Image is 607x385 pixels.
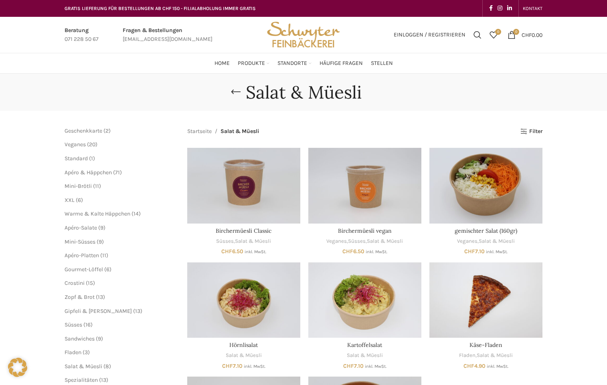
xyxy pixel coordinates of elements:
a: Birchermüesli vegan [308,148,421,223]
a: Fladen [459,352,475,359]
span: 8 [105,363,109,370]
span: 13 [101,377,106,383]
a: XXL [65,197,75,204]
span: Spezialitäten [65,377,98,383]
a: Kartoffelsalat [347,341,382,349]
a: Salat & Müesli [477,352,513,359]
a: Apéro & Häppchen [65,169,112,176]
a: Mini-Brötli [65,183,92,189]
a: Birchermüesli vegan [338,227,392,234]
bdi: 4.90 [463,363,486,369]
span: 13 [135,308,140,314]
a: 0 CHF0.00 [504,27,546,43]
small: inkl. MwSt. [366,249,387,254]
a: Käse-Fladen [429,262,542,338]
span: 0 [513,29,519,35]
span: Einloggen / Registrieren [394,32,465,38]
a: Kartoffelsalat [308,262,421,338]
a: Mini-Süsses [65,238,95,245]
span: CHF [343,363,354,369]
span: CHF [221,248,232,255]
a: Hörnlisalat [187,262,300,338]
a: Facebook social link [487,3,495,14]
span: 6 [106,266,109,273]
small: inkl. MwSt. [244,364,265,369]
div: , [187,238,300,245]
span: 3 [85,349,88,356]
span: 15 [88,280,93,286]
a: Standard [65,155,88,162]
a: KONTAKT [523,0,542,16]
a: Salat & Müesli [347,352,383,359]
a: Fladen [65,349,81,356]
span: 71 [115,169,120,176]
a: Süsses [348,238,366,245]
a: Salat & Müesli [235,238,271,245]
bdi: 7.10 [222,363,243,369]
span: 9 [100,224,103,231]
a: Crostini [65,280,85,286]
span: GRATIS LIEFERUNG FÜR BESTELLUNGEN AB CHF 150 - FILIALABHOLUNG IMMER GRATIS [65,6,256,11]
span: Häufige Fragen [320,60,363,67]
a: Birchermüesli Classic [216,227,271,234]
a: Salat & Müesli [226,352,262,359]
span: 13 [98,294,103,300]
a: Standorte [277,55,312,71]
a: Apéro-Salate [65,224,97,231]
span: CHF [463,363,474,369]
a: gemischter Salat (160gr) [455,227,517,234]
a: Suchen [469,27,486,43]
div: Main navigation [61,55,546,71]
a: Zopf & Brot [65,294,95,300]
a: Käse-Fladen [469,341,502,349]
a: Hörnlisalat [229,341,258,349]
a: Go back [226,84,246,100]
a: Salat & Müesli [479,238,515,245]
bdi: 7.10 [464,248,485,255]
a: Instagram social link [495,3,505,14]
span: 9 [99,238,102,245]
a: Salat & Müesli [367,238,403,245]
small: inkl. MwSt. [365,364,386,369]
nav: Breadcrumb [187,127,259,136]
span: Salat & Müesli [221,127,259,136]
div: , , [308,238,421,245]
a: 0 [486,27,502,43]
span: KONTAKT [523,6,542,11]
span: 9 [98,335,101,342]
span: 16 [85,321,91,328]
a: Apéro-Platten [65,252,99,259]
a: Süsses [65,321,82,328]
span: 1 [91,155,93,162]
a: Salat & Müesli [65,363,102,370]
span: 20 [89,141,95,148]
img: Bäckerei Schwyter [264,17,343,53]
span: Stellen [371,60,393,67]
span: Produkte [238,60,265,67]
a: Startseite [187,127,212,136]
bdi: 6.50 [342,248,364,255]
a: Home [214,55,230,71]
a: Einloggen / Registrieren [390,27,469,43]
a: Süsses [216,238,234,245]
span: Gipfeli & [PERSON_NAME] [65,308,132,314]
a: Site logo [264,31,343,38]
small: inkl. MwSt. [487,364,508,369]
a: Sandwiches [65,335,95,342]
a: Gourmet-Löffel [65,266,103,273]
span: CHF [342,248,353,255]
h1: Salat & Müesli [246,82,362,103]
div: , [429,238,542,245]
a: Veganes [457,238,478,245]
a: Veganes [326,238,347,245]
span: Veganes [65,141,86,148]
span: CHF [522,31,532,38]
